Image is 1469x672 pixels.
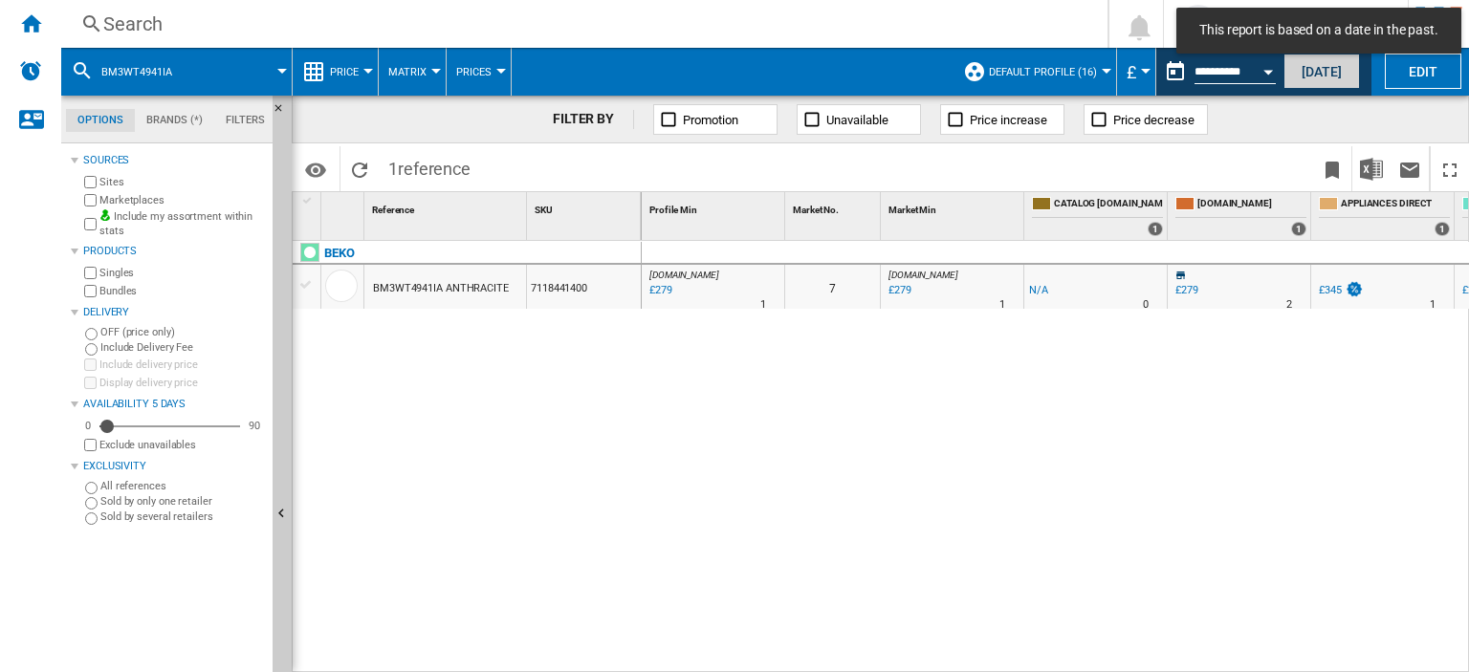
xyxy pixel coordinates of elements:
[793,205,839,215] span: Market No.
[84,358,97,371] input: Include delivery price
[535,205,553,215] span: SKU
[1286,295,1292,314] div: Delivery Time : 2 days
[379,146,480,186] span: 1
[99,284,265,298] label: Bundles
[646,192,784,222] div: Profile Min Sort None
[84,176,97,188] input: Sites
[372,205,414,215] span: Reference
[1385,54,1461,89] button: Edit
[1029,281,1048,300] div: N/A
[330,66,359,78] span: Price
[1313,146,1351,191] button: Bookmark this report
[989,48,1107,96] button: Default profile (16)
[1251,52,1285,86] button: Open calendar
[1127,48,1146,96] button: £
[1172,192,1310,240] div: [DOMAIN_NAME] 1 offers sold by AMAZON.CO.UK
[302,48,368,96] div: Price
[1316,281,1364,300] div: £345
[80,419,96,433] div: 0
[1148,222,1163,236] div: 1 offers sold by CATALOG BEKO.UK
[84,377,97,389] input: Display delivery price
[527,265,641,309] div: 7118441400
[963,48,1107,96] div: Default profile (16)
[1431,146,1469,191] button: Maximize
[368,192,526,222] div: Sort None
[83,153,265,168] div: Sources
[885,192,1023,222] div: Market Min Sort None
[1175,284,1198,296] div: £279
[83,459,265,474] div: Exclusivity
[1319,284,1342,296] div: £345
[760,295,766,314] div: Delivery Time : 1 day
[66,109,135,132] md-tab-item: Options
[888,270,958,280] span: [DOMAIN_NAME]
[84,267,97,279] input: Singles
[85,482,98,494] input: All references
[1341,197,1450,213] span: APPLIANCES DIRECT
[1291,222,1306,236] div: 1 offers sold by AMAZON.CO.UK
[1194,21,1444,40] span: This report is based on a date in the past.
[1143,295,1149,314] div: Delivery Time : 0 day
[1113,113,1195,127] span: Price decrease
[785,265,880,309] div: 7
[826,113,888,127] span: Unavailable
[101,66,172,78] span: BM3WT4941IA
[1435,222,1450,236] div: 1 offers sold by APPLIANCES DIRECT
[1173,281,1198,300] div: £279
[1117,48,1156,96] md-menu: Currency
[1391,146,1429,191] button: Send this report by email
[99,417,240,436] md-slider: Availability
[373,267,509,311] div: BM3WT4941IA ANTHRACITE
[940,104,1064,135] button: Price increase
[273,96,296,130] button: Hide
[456,48,501,96] div: Prices
[84,285,97,297] input: Bundles
[1156,48,1280,96] div: This report is based on a date in the past.
[653,104,778,135] button: Promotion
[789,192,880,222] div: Market No. Sort None
[99,358,265,372] label: Include delivery price
[135,109,214,132] md-tab-item: Brands (*)
[1360,158,1383,181] img: excel-24x24.png
[1028,192,1167,240] div: CATALOG [DOMAIN_NAME] 1 offers sold by CATALOG BEKO.UK
[1054,197,1163,213] span: CATALOG [DOMAIN_NAME]
[99,376,265,390] label: Display delivery price
[1197,197,1306,213] span: [DOMAIN_NAME]
[553,110,634,129] div: FILTER BY
[1084,104,1208,135] button: Price decrease
[531,192,641,222] div: Sort None
[388,48,436,96] button: Matrix
[99,209,265,239] label: Include my assortment within stats
[340,146,379,191] button: Reload
[1127,62,1136,82] span: £
[885,192,1023,222] div: Sort None
[71,48,282,96] div: BM3WT4941IA
[85,512,98,525] input: Sold by several retailers
[99,438,265,452] label: Exclude unavailables
[83,305,265,320] div: Delivery
[456,66,492,78] span: Prices
[83,244,265,259] div: Products
[103,11,1058,37] div: Search
[100,494,265,509] label: Sold by only one retailer
[649,205,697,215] span: Profile Min
[244,419,265,433] div: 90
[325,192,363,222] div: Sort None
[1345,281,1364,297] img: promotionV3.png
[1430,295,1436,314] div: Delivery Time : 1 day
[888,205,936,215] span: Market Min
[368,192,526,222] div: Reference Sort None
[100,479,265,493] label: All references
[886,281,911,300] div: Last updated : Thursday, 21 August 2025 23:00
[388,66,427,78] span: Matrix
[398,159,471,179] span: reference
[970,113,1047,127] span: Price increase
[647,281,672,300] div: Last updated : Thursday, 21 August 2025 23:00
[99,209,111,221] img: mysite-bg-18x18.png
[84,212,97,236] input: Include my assortment within stats
[85,328,98,340] input: OFF (price only)
[214,109,276,132] md-tab-item: Filters
[1283,54,1360,89] button: [DATE]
